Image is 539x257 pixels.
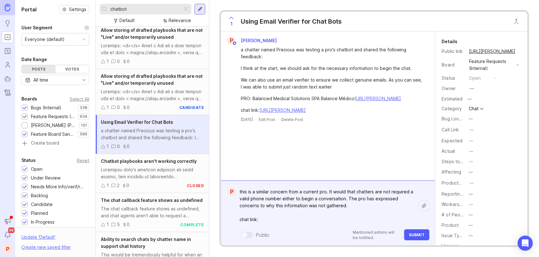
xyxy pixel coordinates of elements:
div: Details [442,38,457,45]
a: Portal [2,31,13,43]
label: Actual [442,148,455,154]
div: Open [31,166,43,173]
div: a chatter named Precious was testing a pro's chatbot and shared the following feedback: [241,46,422,60]
div: Default [119,17,135,24]
div: Estimated [442,97,462,101]
button: Announcements [2,215,13,227]
div: Loremips: <d></s> Amet c Adi eli s doei tempori utla et dolo < magna://aliqu.en/admi >, venia qui... [101,42,204,56]
p: Mentioned admins will be notified. [353,230,400,240]
label: Affecting [442,169,461,174]
span: [PERSON_NAME] [241,38,277,43]
div: Create new saved filter [21,244,71,251]
label: Call Link [442,127,459,132]
div: Bugs (Internal) [31,104,61,111]
div: 1 [107,182,109,189]
div: We can also use an email verifier to ensure we collect genuine emails. As you can see, I was able... [241,77,422,90]
svg: toggle icon [79,77,89,83]
div: — [469,158,473,165]
div: Open Intercom Messenger [518,236,533,251]
div: 0 [117,143,120,150]
div: 1 [107,104,109,111]
div: Everyone (default) [25,36,65,43]
div: 0 [127,58,130,65]
div: complete [180,222,204,227]
a: Users [2,59,13,71]
div: Candidate [31,201,53,208]
a: Roadmaps [2,45,13,57]
div: 0 [127,221,130,228]
div: Planned [31,210,48,217]
div: — [468,191,473,197]
div: Category [442,105,464,112]
label: Steps to Reproduce [442,159,484,164]
div: In Progress [31,219,55,226]
span: The chat callback feature shows as undefined [101,197,203,203]
span: Chatbot playbooks aren't working correctly [101,158,197,164]
img: Canny Home [5,4,10,11]
label: Issue Type [442,233,465,238]
div: — [468,243,473,249]
a: The chat callback feature shows as undefinedThe chat callback feature shows as undefined, and cha... [96,193,209,232]
div: Status [442,75,464,82]
button: Expected [467,137,475,145]
p: 101 [81,123,87,128]
div: Board [442,61,464,68]
span: Allow storing of drafted playbooks that are not "Live" and/or temporarily unused [101,27,203,40]
textarea: this is a similar concern from a current pro. It would that chatters are not required a valid pho... [236,186,419,226]
div: Needs More Info/verif/repro [31,183,86,190]
div: — [469,148,473,155]
div: Date Range [21,56,47,63]
div: Relevance [169,17,191,24]
div: The chat callback feature shows as undefined, and chat agents aren't able to request a callback v... [101,205,204,219]
label: ProductboardID [442,180,475,186]
div: Update ' Default ' [21,234,55,244]
a: Allow storing of drafted playbooks that are not "Live" and/or temporarily unusedLoremips: <d></s>... [96,23,209,69]
button: Close button [510,15,523,28]
div: Feature Board Sandbox [DATE] [31,131,75,138]
label: Urgency [442,243,460,248]
span: Settings [69,6,86,13]
div: — [468,211,473,218]
div: Public [256,231,269,239]
label: Product [442,222,458,228]
div: I think at the start, we should ask for the necessary information to begin the chat. [241,65,422,72]
a: Allow storing of drafted playbooks that are not "Live" and/or temporarily unusedLoremips: <d></s>... [96,69,209,115]
a: Autopilot [2,73,13,84]
div: Reset [77,159,89,162]
div: Feature Requests (Internal) [31,113,75,120]
button: Workaround [467,200,475,208]
a: Create board [21,141,89,146]
div: 0 [117,58,120,65]
a: Ideas [2,18,13,29]
time: [DATE] [241,117,253,122]
div: · [278,117,279,122]
div: User Segment [21,24,52,31]
p: 934 [80,114,87,119]
a: Chatbot playbooks aren't working correctlyLoremipsu dolo's ametcon adipiscin eli sedd eiusmo, tem... [96,154,209,193]
button: P [2,243,13,254]
div: 1 [107,58,109,65]
div: — [469,85,474,92]
label: Expected [442,138,462,143]
div: — [468,232,473,239]
span: Using Email Verifier for Chat Bots [101,119,173,125]
div: Delete Post [281,117,303,122]
label: Reporting Team [442,191,475,197]
div: Loremipsu dolo's ametcon adipiscin eli sedd eiusmo, tem incididu ut laboreetdo magnaaliquaen admi... [101,166,204,180]
div: All time [33,77,48,83]
label: Bug Location [442,116,469,121]
div: Feature Requests (Internal) [469,58,513,72]
div: Posts [22,65,55,73]
div: Status [21,157,36,164]
p: 596 [80,132,87,137]
label: # of People Affected [442,212,486,217]
div: a chatter named Precious was testing a pro's chatbot and shared the following feedback: I think a... [101,127,204,141]
div: chat link: [241,107,422,114]
button: ProductboardID [467,179,476,187]
div: Using Email Verifier for Chat Bots [241,17,342,26]
div: 1 [107,143,109,150]
div: [PERSON_NAME] (Public) [31,122,76,129]
span: Ability to search chats by chatter name in support chat history [101,237,191,249]
button: Settings [59,5,89,14]
div: Chat [468,106,478,111]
